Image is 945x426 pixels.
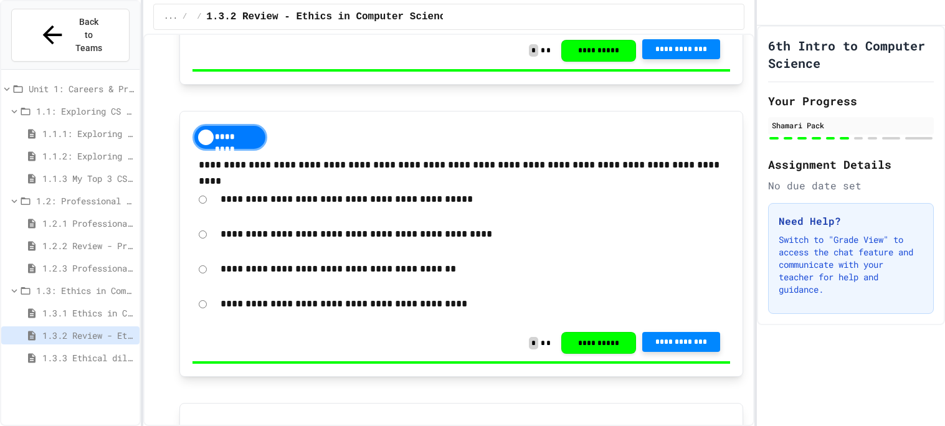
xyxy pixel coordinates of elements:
div: Shamari Pack [772,120,930,131]
span: 1.3: Ethics in Computing [36,284,135,297]
span: / [197,12,201,22]
div: No due date set [768,178,934,193]
span: 1.2.1 Professional Communication [42,217,135,230]
span: 1.2.3 Professional Communication Challenge [42,262,135,275]
span: 1.3.2 Review - Ethics in Computer Science [206,9,452,24]
span: 1.3.3 Ethical dilemma reflections [42,351,135,364]
span: 1.2.2 Review - Professional Communication [42,239,135,252]
h1: 6th Intro to Computer Science [768,37,934,72]
span: Back to Teams [74,16,103,55]
span: Unit 1: Careers & Professionalism [29,82,135,95]
span: 1.2: Professional Communication [36,194,135,207]
h3: Need Help? [779,214,923,229]
p: Switch to "Grade View" to access the chat feature and communicate with your teacher for help and ... [779,234,923,296]
span: 1.1: Exploring CS Careers [36,105,135,118]
h2: Your Progress [768,92,934,110]
h2: Assignment Details [768,156,934,173]
span: / [183,12,187,22]
span: 1.3.2 Review - Ethics in Computer Science [42,329,135,342]
span: 1.1.2: Exploring CS Careers - Review [42,149,135,163]
span: 1.3.1 Ethics in Computer Science [42,306,135,319]
span: ... [164,12,178,22]
span: 1.1.3 My Top 3 CS Careers! [42,172,135,185]
span: 1.1.1: Exploring CS Careers [42,127,135,140]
